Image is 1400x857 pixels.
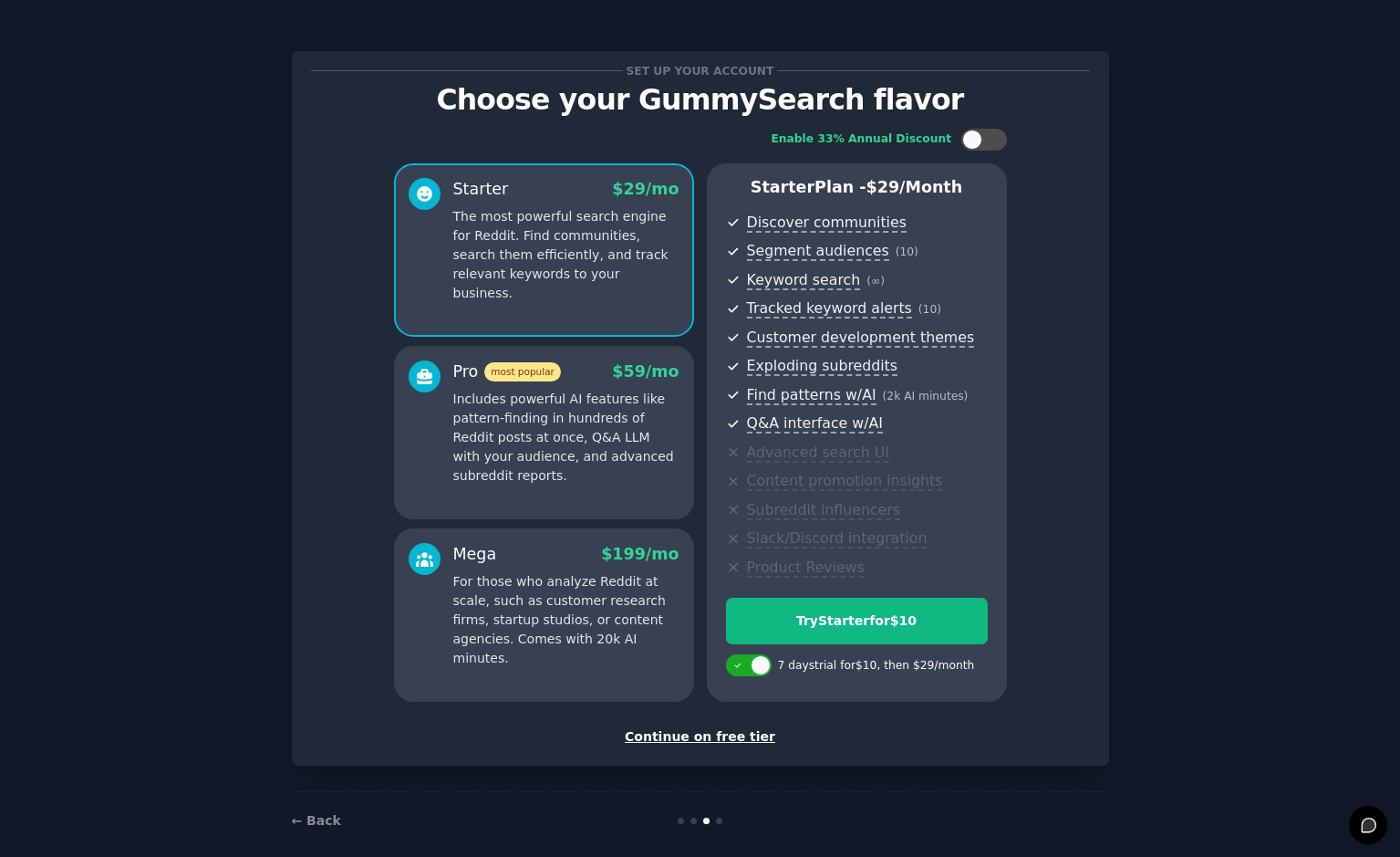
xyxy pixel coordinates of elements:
[612,180,679,198] span: $ 29 /mo
[896,246,918,258] span: ( 10 )
[311,84,1090,116] p: Choose your GummySearch flavor
[292,813,341,828] a: ← Back
[727,611,987,631] div: Try Starter for $10
[883,390,969,402] span: ( 2k AI minutes )
[918,303,941,316] span: ( 10 )
[726,176,988,199] p: Starter Plan -
[747,214,907,233] span: Discover communities
[453,207,679,303] p: The most powerful search engine for Reddit. Find communities, search them efficiently, and track ...
[747,386,876,405] span: Find patterns w/AI
[612,362,679,381] span: $ 59 /mo
[747,444,889,463] span: Advanced search UI
[747,559,865,578] span: Product Reviews
[484,362,561,381] span: most popular
[747,299,912,319] span: Tracked keyword alerts
[726,598,988,644] button: TryStarterfor$10
[772,131,952,148] div: Enable 33% Annual Discount
[747,271,861,290] span: Keyword search
[747,329,975,348] span: Customer development themes
[747,472,943,491] span: Content promotion insights
[747,501,900,520] span: Subreddit influencers
[866,178,963,196] span: $ 29 /month
[453,572,679,668] p: For those who analyze Reddit at scale, such as customer research firms, startup studios, or conte...
[453,361,561,383] div: Pro
[747,414,883,434] span: Q&A interface w/AI
[866,275,885,287] span: ( ∞ )
[453,543,497,566] div: Mega
[747,357,897,376] span: Exploding subreddits
[453,390,679,486] p: Includes powerful AI features like pattern-finding in hundreds of Reddit posts at once, Q&A LLM w...
[623,61,777,80] span: Set up your account
[311,727,1090,747] div: Continue on free tier
[747,242,889,261] span: Segment audiences
[778,658,975,674] div: 7 days trial for $10 , then $ 29 /month
[453,178,509,201] div: Starter
[747,529,928,549] span: Slack/Discord integration
[601,545,679,563] span: $ 199 /mo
